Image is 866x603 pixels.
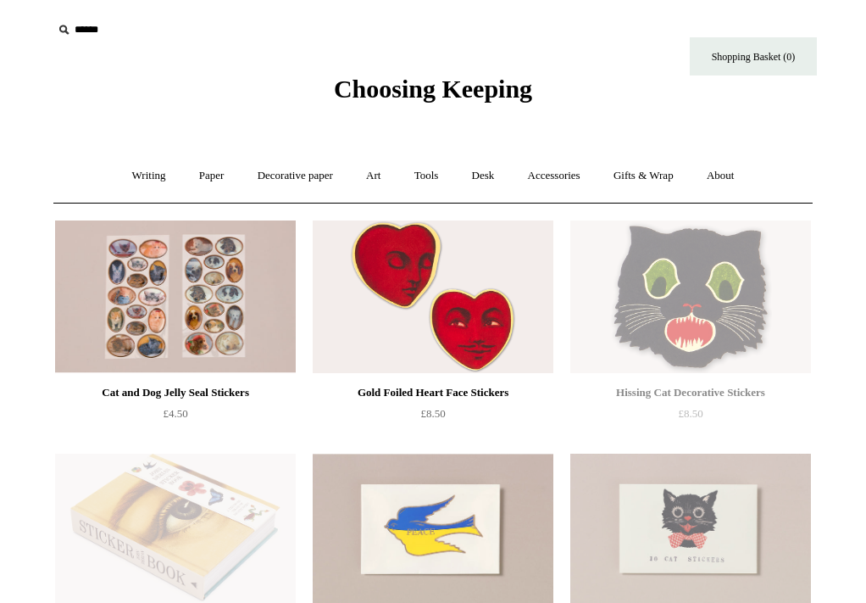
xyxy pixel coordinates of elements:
[334,88,532,100] a: Choosing Keeping
[55,382,296,452] a: Cat and Dog Jelly Seal Stickers £4.50
[313,382,553,452] a: Gold Foiled Heart Face Stickers £8.50
[313,221,553,373] a: Gold Foiled Heart Face Stickers Gold Foiled Heart Face Stickers
[55,221,296,373] a: Cat and Dog Jelly Seal Stickers Cat and Dog Jelly Seal Stickers
[570,221,811,373] img: Hissing Cat Decorative Stickers
[691,154,750,198] a: About
[399,154,454,198] a: Tools
[184,154,240,198] a: Paper
[678,407,702,420] span: £8.50
[117,154,181,198] a: Writing
[570,382,811,452] a: Hissing Cat Decorative Stickers £8.50
[334,75,532,103] span: Choosing Keeping
[351,154,396,198] a: Art
[457,154,510,198] a: Desk
[598,154,689,198] a: Gifts & Wrap
[420,407,445,420] span: £8.50
[163,407,187,420] span: £4.50
[570,221,811,373] a: Hissing Cat Decorative Stickers Hissing Cat Decorative Stickers
[59,382,291,403] div: Cat and Dog Jelly Seal Stickers
[513,154,596,198] a: Accessories
[313,221,553,373] img: Gold Foiled Heart Face Stickers
[242,154,348,198] a: Decorative paper
[690,37,817,75] a: Shopping Basket (0)
[317,382,549,403] div: Gold Foiled Heart Face Stickers
[55,221,296,373] img: Cat and Dog Jelly Seal Stickers
[575,382,807,403] div: Hissing Cat Decorative Stickers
